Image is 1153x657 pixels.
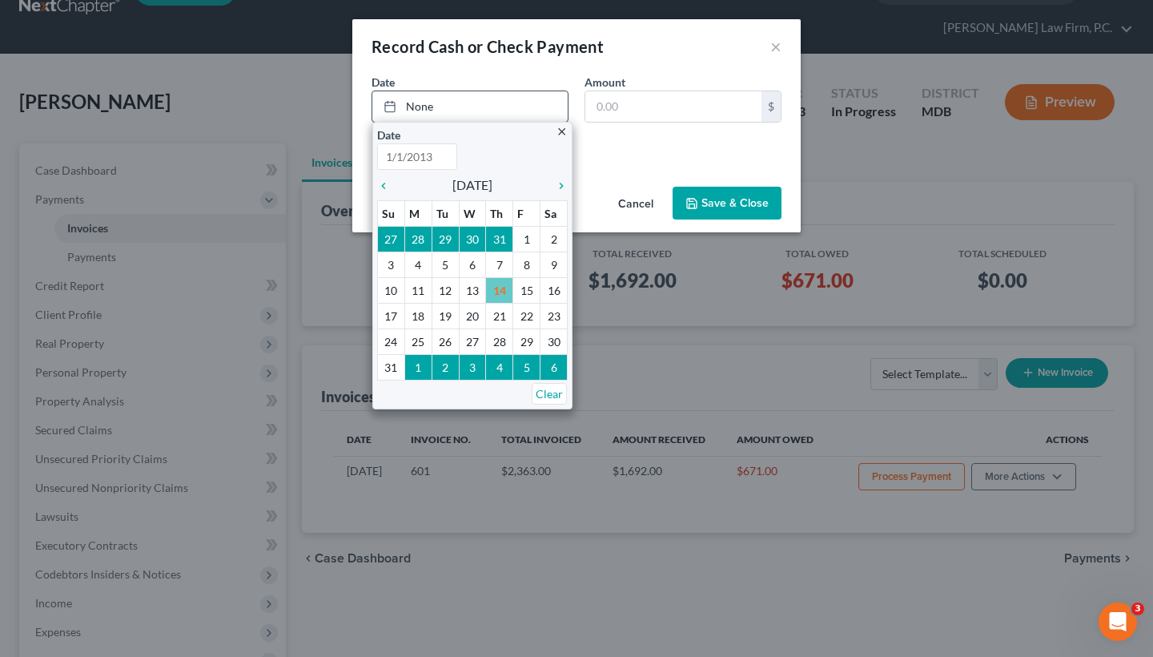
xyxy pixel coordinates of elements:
[378,328,405,354] td: 24
[404,303,432,328] td: 18
[452,175,492,195] span: [DATE]
[540,252,568,277] td: 9
[378,200,405,226] th: Su
[404,200,432,226] th: M
[547,179,568,192] i: chevron_right
[486,226,513,252] td: 31
[372,35,604,58] div: Record Cash or Check Payment
[378,277,405,303] td: 10
[486,328,513,354] td: 28
[432,277,459,303] td: 12
[486,277,513,303] td: 14
[372,74,395,91] label: Date
[404,277,432,303] td: 11
[556,126,568,138] i: close
[540,226,568,252] td: 2
[459,354,486,380] td: 3
[605,188,666,220] button: Cancel
[432,200,459,226] th: Tu
[432,303,459,328] td: 19
[513,354,540,380] td: 5
[513,303,540,328] td: 22
[540,354,568,380] td: 6
[404,226,432,252] td: 28
[459,303,486,328] td: 20
[540,328,568,354] td: 30
[378,226,405,252] td: 27
[556,122,568,140] a: close
[540,303,568,328] td: 23
[459,328,486,354] td: 27
[770,37,781,56] button: ×
[761,91,781,122] div: $
[378,354,405,380] td: 31
[513,252,540,277] td: 8
[1131,603,1144,615] span: 3
[513,277,540,303] td: 15
[540,200,568,226] th: Sa
[585,91,761,122] input: 0.00
[432,354,459,380] td: 2
[378,303,405,328] td: 17
[459,200,486,226] th: W
[673,187,781,220] button: Save & Close
[513,226,540,252] td: 1
[486,303,513,328] td: 21
[372,91,568,122] a: None
[486,252,513,277] td: 7
[1099,603,1137,641] iframe: Intercom live chat
[459,277,486,303] td: 13
[513,328,540,354] td: 29
[459,226,486,252] td: 30
[377,179,398,192] i: chevron_left
[404,328,432,354] td: 25
[432,226,459,252] td: 29
[404,354,432,380] td: 1
[432,328,459,354] td: 26
[377,127,400,143] label: Date
[377,175,398,195] a: chevron_left
[547,175,568,195] a: chevron_right
[432,252,459,277] td: 5
[540,277,568,303] td: 16
[513,200,540,226] th: F
[404,252,432,277] td: 4
[532,383,567,405] a: Clear
[378,252,405,277] td: 3
[377,143,457,170] input: 1/1/2013
[486,200,513,226] th: Th
[585,74,625,91] label: Amount
[459,252,486,277] td: 6
[486,354,513,380] td: 4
